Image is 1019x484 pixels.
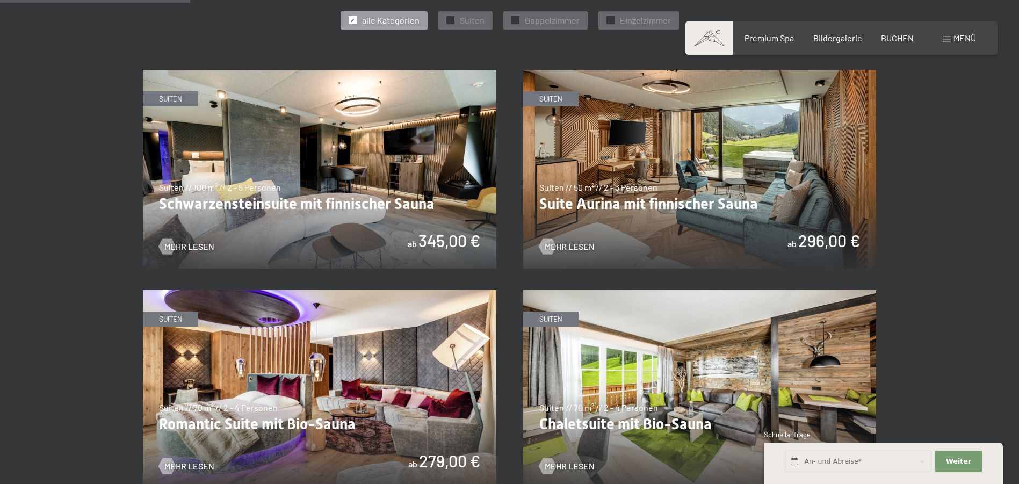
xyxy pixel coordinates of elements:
[513,17,517,24] span: ✓
[946,457,971,466] span: Weiter
[350,17,355,24] span: ✓
[745,33,794,43] a: Premium Spa
[539,241,595,252] a: Mehr Lesen
[545,241,595,252] span: Mehr Lesen
[164,460,214,472] span: Mehr Lesen
[539,460,595,472] a: Mehr Lesen
[881,33,914,43] a: BUCHEN
[362,15,420,26] span: alle Kategorien
[813,33,862,43] a: Bildergalerie
[953,33,976,43] span: Menü
[460,15,485,26] span: Suiten
[159,241,214,252] a: Mehr Lesen
[164,241,214,252] span: Mehr Lesen
[608,17,612,24] span: ✓
[523,291,877,297] a: Chaletsuite mit Bio-Sauna
[525,15,580,26] span: Doppelzimmer
[935,451,981,473] button: Weiter
[448,17,452,24] span: ✓
[143,291,496,297] a: Romantic Suite mit Bio-Sauna
[143,70,496,77] a: Schwarzensteinsuite mit finnischer Sauna
[545,460,595,472] span: Mehr Lesen
[143,70,496,269] img: Schwarzensteinsuite mit finnischer Sauna
[159,460,214,472] a: Mehr Lesen
[523,70,877,269] img: Suite Aurina mit finnischer Sauna
[620,15,671,26] span: Einzelzimmer
[523,70,877,77] a: Suite Aurina mit finnischer Sauna
[764,430,811,439] span: Schnellanfrage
